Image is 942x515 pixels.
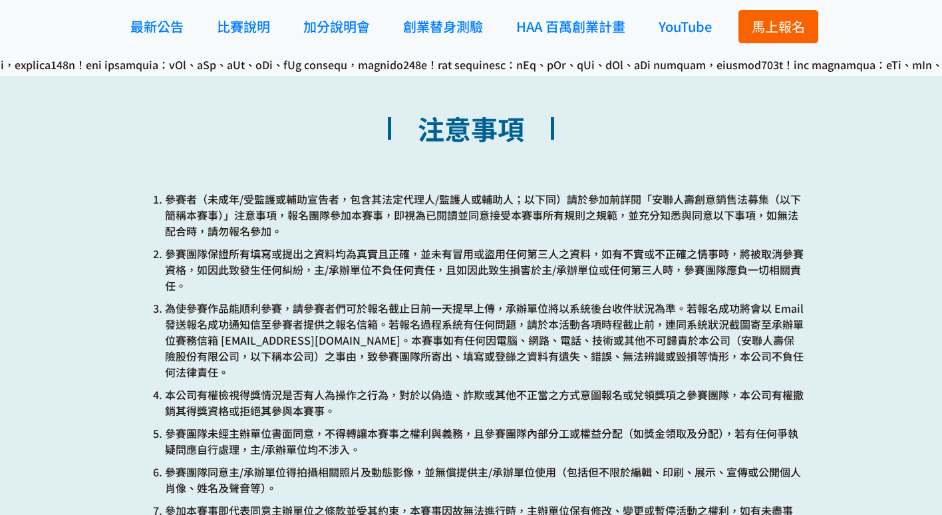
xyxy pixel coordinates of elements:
p: 參賽者（未成年/受監護或輔助宣告者，包含其法定代理人/監護人或輔助人；以下同）請於參加前詳閱「安聯人壽創意銷售法募集（以下簡稱本賽事）」注意事項，報名團隊參加本賽事，即視為已閱讀並同意接受本賽事... [165,191,804,239]
span: YouTube [659,17,712,36]
a: HAA 百萬創業計畫 [510,7,632,46]
p: 為使參賽作品能順利參賽，請參賽者們可於報名截止日前一天提早上傳，承辦單位將以系統後台收件狀況為準。若報名成功將會以 Email 發送報名成功通知信至參賽者提供之報名信箱。若報名過程系統有任何問題... [165,300,804,380]
h2: 注意事項 [7,99,935,178]
span: HAA 百萬創業計畫 [516,17,625,36]
a: 創業替身測驗 [396,7,490,46]
span: 比賽說明 [217,17,270,36]
a: 最新公告 [124,7,190,46]
button: 馬上報名 [738,10,818,43]
span: 馬上報名 [752,17,805,36]
a: YouTube [652,7,718,46]
span: 加分說明會 [303,17,370,36]
a: 比賽說明 [210,7,277,46]
p: 參賽團隊未經主辦單位書面同意，不得轉讓本賽事之權利與義務，且參賽團隊內部分工或權益分配（如獎金領取及分配），若有任何爭執疑問應自行處理，主/承辦單位均不涉入。 [165,425,804,457]
a: 加分說明會 [297,7,377,46]
p: 參賽團隊同意主/承辦單位得拍攝相關照片及動態影像，並無償提供主/承辦單位使用（包括但不限於編輯、印刷、展示、宣傳或公開個人肖像、姓名及聲音等）。 [165,464,804,496]
span: 最新公告 [130,17,184,36]
p: 參賽團隊保證所有填寫或提出之資料均為真實且正確，並未有冒用或盜用任何第三人之資料，如有不實或不正確之情事時，將被取消參賽資格，如因此致發生任何糾紛，主/承辦單位不負任何責任，且如因此致生損害於主... [165,246,804,293]
span: 創業替身測驗 [403,17,483,36]
p: 本公司有權檢視得獎情況是否有人為操作之行為，對於以偽造、詐欺或其他不正當之方式意圖報名或兌領獎項之參賽團隊，本公司有權撤銷其得獎資格或拒絕其參與本賽事。 [165,387,804,419]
